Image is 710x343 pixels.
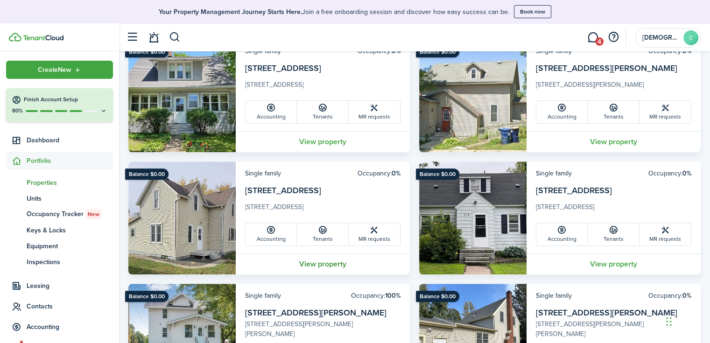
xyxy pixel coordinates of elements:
a: [STREET_ADDRESS] [536,184,612,196]
ribbon: Balance $0.00 [125,291,169,302]
a: Notifications [145,26,162,49]
b: 0% [392,168,401,178]
ribbon: Balance $0.00 [416,291,459,302]
a: [STREET_ADDRESS][PERSON_NAME] [536,62,677,74]
card-header-left: Single family [245,291,281,301]
a: [STREET_ADDRESS][PERSON_NAME] [536,307,677,319]
span: Leasing [27,281,113,291]
card-header-right: Occupancy: [648,291,691,301]
a: MR requests [640,101,691,123]
card-description: [STREET_ADDRESS][PERSON_NAME] [536,80,691,95]
span: Inspections [27,257,113,267]
p: Join a free onboarding session and discover how easy success can be. [159,7,509,17]
b: 0% [682,168,691,178]
card-header-left: Single family [536,291,572,301]
a: Accounting [536,223,588,245]
a: Properties [6,175,113,190]
a: MR requests [640,223,691,245]
span: Keys & Locks [27,225,113,235]
div: Drag [666,308,672,336]
h4: Finish Account Setup [24,96,107,104]
a: View property [236,253,410,274]
img: Property avatar [128,39,236,152]
button: Book now [514,5,551,18]
b: Your Property Management Journey Starts Here. [159,7,302,17]
a: View property [527,131,701,152]
a: Tenants [588,101,639,123]
span: Occupancy Tracker [27,209,113,219]
b: 0% [682,291,691,301]
button: Open menu [6,61,113,79]
button: Finish Account Setup80% [6,88,113,122]
span: Portfolio [27,156,113,166]
a: MR requests [349,223,400,245]
span: Create New [38,67,71,73]
a: Units [6,190,113,206]
card-description: [STREET_ADDRESS][PERSON_NAME][PERSON_NAME] [536,319,691,339]
a: Messaging [584,26,602,49]
span: 4 [595,37,604,46]
a: [STREET_ADDRESS][PERSON_NAME] [245,307,387,319]
ribbon: Balance $0.00 [125,46,169,57]
card-description: [STREET_ADDRESS] [245,80,401,95]
ribbon: Balance $0.00 [416,168,459,180]
span: Christian [642,35,680,41]
img: Property avatar [419,39,527,152]
a: Keys & Locks [6,222,113,238]
img: Property avatar [419,161,527,274]
img: TenantCloud [23,35,63,41]
a: Accounting [246,223,297,245]
a: Dashboard [6,131,113,149]
a: [STREET_ADDRESS] [245,62,321,74]
ribbon: Balance $0.00 [416,46,459,57]
a: Accounting [246,101,297,123]
card-header-right: Occupancy: [358,168,401,178]
a: Tenants [588,223,639,245]
a: Equipment [6,238,113,254]
card-header-left: Single family [245,168,281,178]
avatar-text: C [683,30,698,45]
span: Properties [27,178,113,188]
img: Property avatar [128,161,236,274]
button: Search [169,29,181,45]
p: 80% [12,107,23,115]
button: Open resource center [605,29,621,45]
iframe: Chat Widget [663,298,710,343]
img: TenantCloud [9,33,21,42]
a: Inspections [6,254,113,270]
button: Open sidebar [123,28,141,46]
span: New [88,210,99,218]
a: Accounting [536,101,588,123]
a: MR requests [349,101,400,123]
a: [STREET_ADDRESS] [245,184,321,196]
card-header-left: Single family [536,168,572,178]
span: Contacts [27,301,113,311]
a: Tenants [297,223,348,245]
ribbon: Balance $0.00 [125,168,169,180]
span: Units [27,194,113,203]
a: View property [236,131,410,152]
card-description: [STREET_ADDRESS] [245,202,401,217]
card-header-right: Occupancy: [648,168,691,178]
b: 100% [385,291,401,301]
card-description: [STREET_ADDRESS] [536,202,691,217]
span: Equipment [27,241,113,251]
card-header-right: Occupancy: [351,291,401,301]
a: Tenants [297,101,348,123]
span: Dashboard [27,135,113,145]
card-description: [STREET_ADDRESS][PERSON_NAME][PERSON_NAME] [245,319,401,339]
span: Accounting [27,322,113,332]
a: Occupancy TrackerNew [6,206,113,222]
a: View property [527,253,701,274]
